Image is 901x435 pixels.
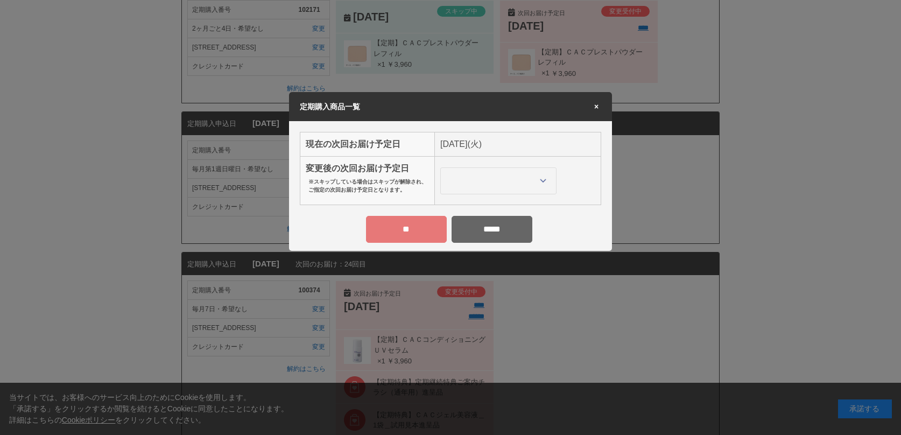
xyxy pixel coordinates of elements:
span: 定期購入商品一覧 [300,102,360,111]
span: × [592,103,601,110]
th: 現在の次回お届け予定日 [300,132,435,157]
td: [DATE](火) [435,132,601,157]
th: 変更後の次回お届け予定日 [300,157,435,205]
p: ※スキップしている場合はスキップが解除され、ご指定の次回お届け予定日となります。 [308,178,429,194]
